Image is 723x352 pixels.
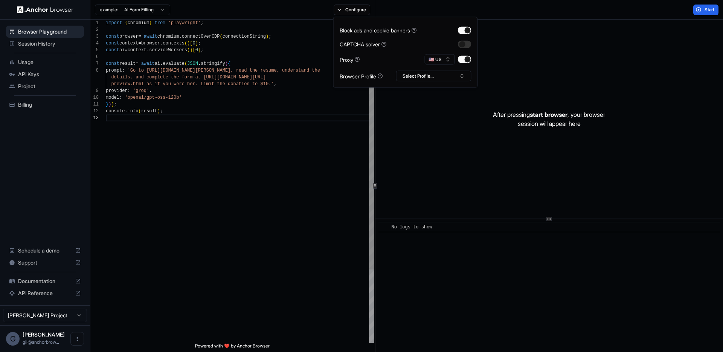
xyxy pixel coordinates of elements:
[141,109,157,114] span: result
[6,26,84,38] div: Browser Playground
[6,257,84,269] div: Support
[160,41,163,46] span: .
[18,247,72,254] span: Schedule a demo
[106,68,122,73] span: prompt
[106,102,108,107] span: }
[111,81,247,87] span: preview.html as if you were her. Limit the donatio
[122,68,125,73] span: :
[6,68,84,80] div: API Keys
[340,26,417,34] div: Block ads and cookie banners
[111,102,114,107] span: )
[119,95,122,100] span: :
[141,61,155,66] span: await
[90,54,99,60] div: 6
[100,7,118,13] span: example:
[392,225,432,230] span: No logs to show
[190,41,192,46] span: [
[182,34,220,39] span: connectOverCDP
[141,41,160,46] span: browser
[201,47,203,53] span: ;
[201,20,203,26] span: ;
[195,47,198,53] span: 0
[247,81,274,87] span: n to $10.'
[198,41,201,46] span: ;
[18,58,81,66] span: Usage
[190,47,192,53] span: )
[18,83,81,90] span: Project
[114,102,117,107] span: ;
[155,20,166,26] span: from
[693,5,718,15] button: Start
[18,289,72,297] span: API Reference
[106,41,119,46] span: const
[138,109,141,114] span: (
[18,101,81,109] span: Billing
[195,41,198,46] span: ]
[192,47,195,53] span: [
[6,245,84,257] div: Schedule a demo
[144,34,157,39] span: await
[17,6,73,13] img: Anchor Logo
[274,81,276,87] span: ,
[23,339,59,345] span: gil@anchorbrowser.io
[111,75,217,80] span: details, and complete the form at [URL]
[6,80,84,92] div: Project
[217,75,266,80] span: [DOMAIN_NAME][URL]
[106,61,119,66] span: const
[90,108,99,115] div: 12
[396,71,471,81] button: Select Profile...
[179,34,182,39] span: .
[6,56,84,68] div: Usage
[90,101,99,108] div: 11
[198,61,201,66] span: .
[6,275,84,287] div: Documentation
[340,40,387,48] div: CAPTCHA solver
[136,61,138,66] span: =
[90,47,99,54] div: 5
[125,109,127,114] span: .
[187,41,190,46] span: )
[90,87,99,94] div: 9
[106,34,119,39] span: const
[160,109,163,114] span: ;
[705,7,715,13] span: Start
[6,99,84,111] div: Billing
[382,223,386,231] span: ​
[185,61,187,66] span: (
[125,47,127,53] span: =
[128,20,149,26] span: chromium
[530,111,567,118] span: start browser
[18,28,81,35] span: Browser Playground
[6,287,84,299] div: API Reference
[340,72,383,80] div: Browser Profile
[157,109,160,114] span: )
[225,61,228,66] span: (
[90,33,99,40] div: 3
[198,47,201,53] span: ]
[192,41,195,46] span: 0
[160,61,163,66] span: .
[108,102,111,107] span: )
[128,88,130,93] span: :
[18,259,72,266] span: Support
[187,47,190,53] span: (
[334,5,370,15] button: Configure
[266,34,268,39] span: )
[128,47,146,53] span: context
[119,41,138,46] span: context
[201,61,225,66] span: stringify
[228,61,230,66] span: {
[146,47,149,53] span: .
[220,34,223,39] span: (
[90,94,99,101] div: 10
[340,55,360,63] div: Proxy
[128,68,241,73] span: 'Go to [URL][DOMAIN_NAME][PERSON_NAME], re
[18,70,81,78] span: API Keys
[268,34,271,39] span: ;
[18,277,72,285] span: Documentation
[149,20,152,26] span: }
[187,61,198,66] span: JSON
[119,34,138,39] span: browser
[90,20,99,26] div: 1
[23,331,65,338] span: Gil Dankner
